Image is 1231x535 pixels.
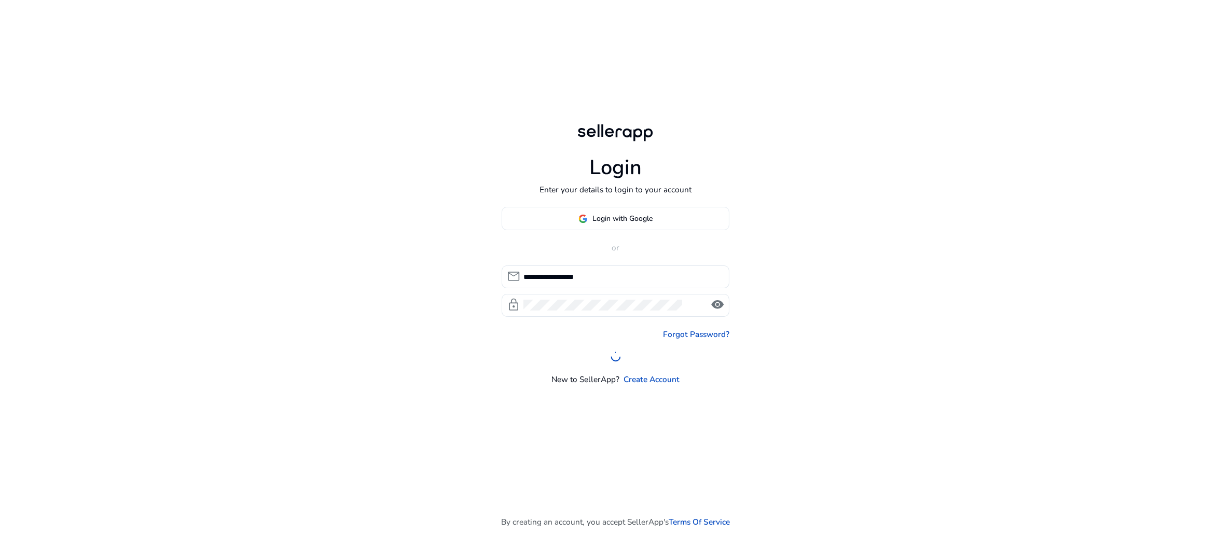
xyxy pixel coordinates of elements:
a: Forgot Password? [663,328,729,340]
a: Create Account [624,373,680,385]
p: or [502,242,730,254]
span: Login with Google [593,213,653,224]
p: Enter your details to login to your account [540,184,691,195]
img: google-logo.svg [578,214,588,223]
button: Login with Google [502,207,730,230]
h1: Login [589,156,642,180]
span: lock [507,298,520,312]
p: New to SellerApp? [551,373,619,385]
span: visibility [711,298,724,312]
span: mail [507,270,520,283]
a: Terms Of Service [669,516,730,528]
